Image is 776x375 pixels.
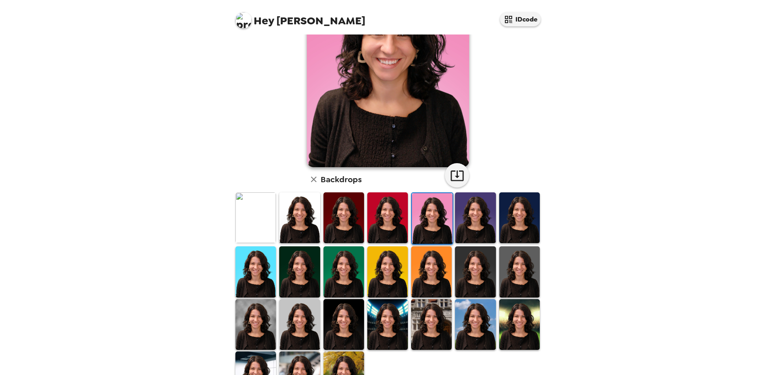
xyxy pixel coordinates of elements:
span: [PERSON_NAME] [235,8,365,26]
img: profile pic [235,12,252,28]
span: Hey [254,13,274,28]
img: Original [235,192,276,243]
button: IDcode [500,12,541,26]
h6: Backdrops [321,173,362,186]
